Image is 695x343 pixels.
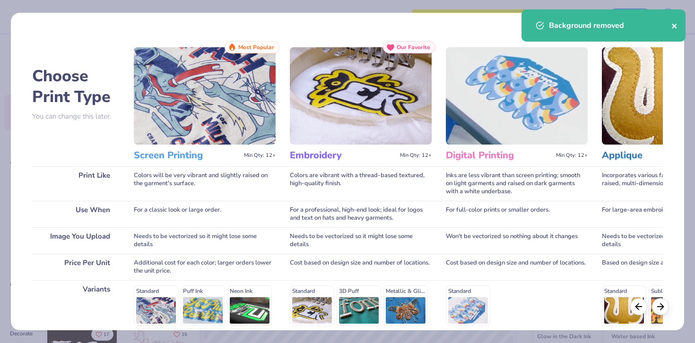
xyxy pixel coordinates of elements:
div: Use When [32,201,120,227]
div: Additional cost for each color; larger orders lower the unit price. [134,254,276,280]
h3: Digital Printing [446,149,552,162]
img: Screen Printing [134,47,276,145]
div: For a professional, high-end look; ideal for logos and text on hats and heavy garments. [290,201,432,227]
h3: Screen Printing [134,149,240,162]
img: Embroidery [290,47,432,145]
h3: Embroidery [290,149,396,162]
div: Won't be vectorized so nothing about it changes [446,227,588,254]
div: Needs to be vectorized so it might lose some details [290,227,432,254]
span: Most Popular [238,44,274,51]
div: Cost based on design size and number of locations. [446,254,588,280]
div: Colors will be very vibrant and slightly raised on the garment's surface. [134,166,276,201]
span: Min Qty: 12+ [400,152,432,159]
span: Our Favorite [397,44,430,51]
p: You can change this later. [32,112,120,120]
div: Image You Upload [32,227,120,254]
div: Colors are vibrant with a thread-based textured, high-quality finish. [290,166,432,201]
div: Inks are less vibrant than screen printing; smooth on light garments and raised on dark garments ... [446,166,588,201]
span: Min Qty: 12+ [244,152,276,159]
span: Min Qty: 12+ [556,152,588,159]
img: Digital Printing [446,47,588,145]
div: For full-color prints or smaller orders. [446,201,588,227]
div: Print Like [32,166,120,201]
h2: Choose Print Type [32,66,120,107]
button: close [671,20,678,31]
div: Cost based on design size and number of locations. [290,254,432,280]
div: For a classic look or large order. [134,201,276,227]
div: Background removed [549,20,671,31]
div: Needs to be vectorized so it might lose some details [134,227,276,254]
div: Price Per Unit [32,254,120,280]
